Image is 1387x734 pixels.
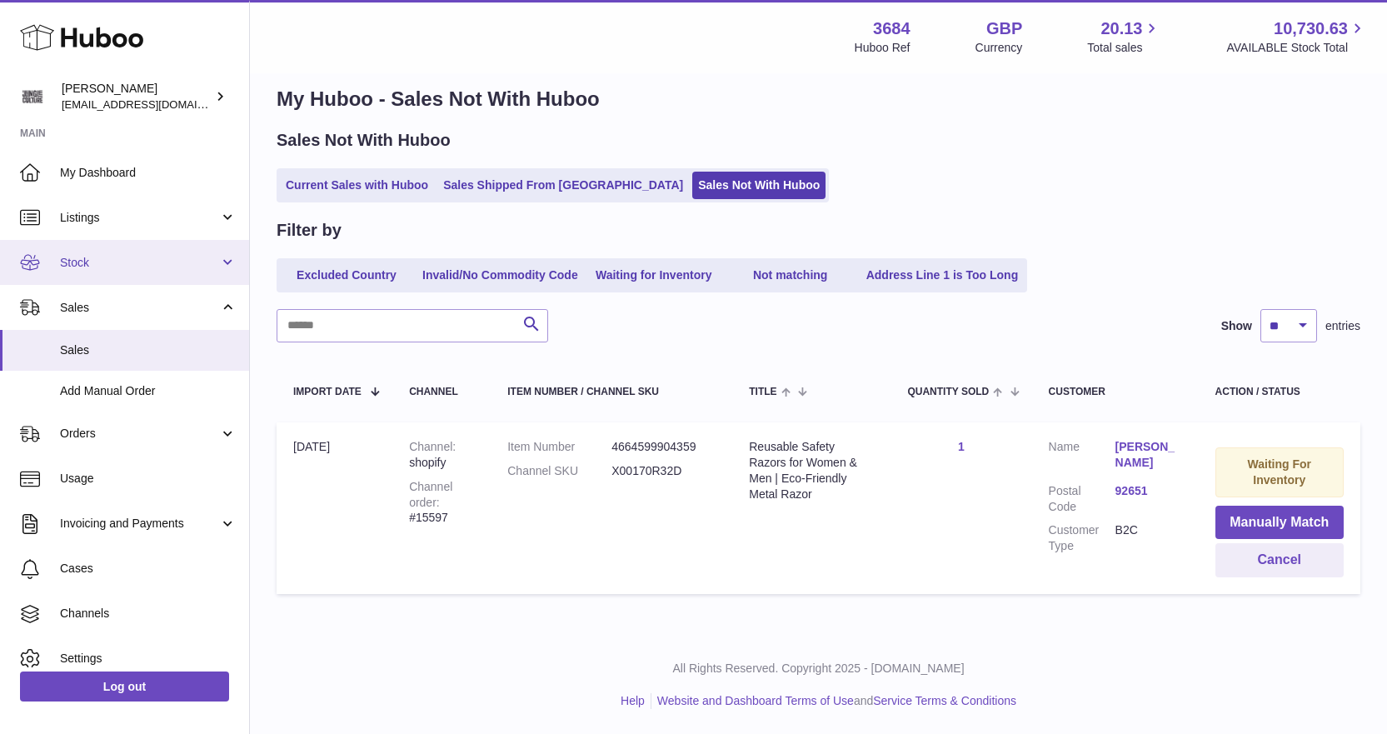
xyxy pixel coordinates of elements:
span: Sales [60,300,219,316]
a: Invalid/No Commodity Code [417,262,584,289]
span: Stock [60,255,219,271]
td: [DATE] [277,422,392,594]
div: [PERSON_NAME] [62,81,212,112]
div: Reusable Safety Razors for Women & Men | Eco-Friendly Metal Razor [749,439,874,502]
dd: X00170R32D [611,463,716,479]
span: Title [749,387,776,397]
span: [EMAIL_ADDRESS][DOMAIN_NAME] [62,97,245,111]
dt: Item Number [507,439,611,455]
span: Quantity Sold [907,387,989,397]
strong: GBP [986,17,1022,40]
img: theinternationalventure@gmail.com [20,84,45,109]
dd: 4664599904359 [611,439,716,455]
div: Customer [1049,387,1182,397]
div: Item Number / Channel SKU [507,387,716,397]
div: Huboo Ref [855,40,911,56]
span: AVAILABLE Stock Total [1226,40,1367,56]
h1: My Huboo - Sales Not With Huboo [277,86,1360,112]
span: My Dashboard [60,165,237,181]
a: 10,730.63 AVAILABLE Stock Total [1226,17,1367,56]
a: Current Sales with Huboo [280,172,434,199]
button: Manually Match [1215,506,1344,540]
a: Help [621,694,645,707]
a: Log out [20,672,229,702]
span: Add Manual Order [60,383,237,399]
a: Sales Not With Huboo [692,172,826,199]
strong: 3684 [873,17,911,40]
div: Action / Status [1215,387,1344,397]
span: Settings [60,651,237,667]
a: 1 [958,440,965,453]
div: Currency [975,40,1023,56]
span: Cases [60,561,237,577]
span: Import date [293,387,362,397]
a: Excluded Country [280,262,413,289]
p: All Rights Reserved. Copyright 2025 - [DOMAIN_NAME] [263,661,1374,677]
strong: Waiting For Inventory [1248,457,1311,487]
span: Usage [60,471,237,487]
span: Orders [60,426,219,442]
h2: Sales Not With Huboo [277,129,451,152]
a: Address Line 1 is Too Long [861,262,1025,289]
a: Website and Dashboard Terms of Use [657,694,854,707]
span: Listings [60,210,219,226]
a: Service Terms & Conditions [873,694,1016,707]
label: Show [1221,318,1252,334]
a: 92651 [1115,483,1182,499]
div: #15597 [409,479,474,527]
strong: Channel order [409,480,452,509]
dd: B2C [1115,522,1182,554]
span: Invoicing and Payments [60,516,219,532]
span: Total sales [1087,40,1161,56]
a: Not matching [724,262,857,289]
dt: Name [1049,439,1115,475]
div: shopify [409,439,474,471]
span: 10,730.63 [1274,17,1348,40]
button: Cancel [1215,543,1344,577]
a: 20.13 Total sales [1087,17,1161,56]
a: Waiting for Inventory [587,262,721,289]
dt: Channel SKU [507,463,611,479]
span: entries [1325,318,1360,334]
a: Sales Shipped From [GEOGRAPHIC_DATA] [437,172,689,199]
div: Channel [409,387,474,397]
li: and [651,693,1016,709]
dt: Customer Type [1049,522,1115,554]
strong: Channel [409,440,456,453]
a: [PERSON_NAME] [1115,439,1182,471]
h2: Filter by [277,219,342,242]
span: Channels [60,606,237,622]
dt: Postal Code [1049,483,1115,515]
span: 20.13 [1100,17,1142,40]
span: Sales [60,342,237,358]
